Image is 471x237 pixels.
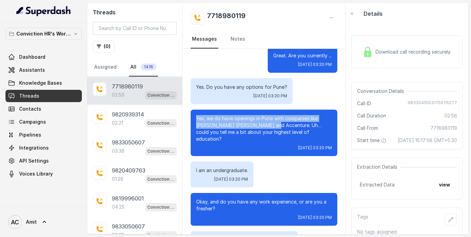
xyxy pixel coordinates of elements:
[16,5,71,16] img: light.svg
[357,213,368,226] p: Tags
[298,62,332,67] span: [DATE] 03:20 PM
[141,64,157,70] span: 1416
[112,204,124,210] p: 04:25
[147,148,175,155] p: Conviction HR Outbound Assistant
[129,58,158,76] a: All1416
[5,129,82,141] a: Pipelines
[112,120,123,126] p: 02:21
[112,176,123,182] p: 01:28
[19,157,49,164] span: API Settings
[112,148,124,154] p: 03:38
[207,11,246,25] h2: 7718980119
[112,82,143,90] p: 7718980119
[363,47,373,57] img: Lock Icon
[19,131,41,138] span: Pipelines
[5,168,82,180] a: Voices Library
[112,92,124,98] p: 02:56
[5,90,82,102] a: Threads
[298,215,332,220] span: [DATE] 03:20 PM
[357,88,407,95] span: Conversation Details
[19,54,45,60] span: Dashboard
[408,100,457,107] span: 98330455531756115277
[5,51,82,63] a: Dashboard
[112,222,145,231] p: 9833050607
[196,198,332,212] p: Okay, and do you have any work experience, or are you a fresher?
[398,137,457,144] span: [DATE] 15:17:58 GMT+5:30
[298,145,332,151] span: [DATE] 03:20 PM
[229,30,247,48] a: Notes
[93,40,115,53] button: (0)
[196,167,248,174] p: I am an undergraduate.
[147,176,175,183] p: Conviction HR Outbound Assistant
[112,110,144,118] p: 9820939314
[147,120,175,127] p: Conviction HR Outbound Assistant
[357,137,388,144] span: Start time
[19,93,39,99] span: Threads
[273,52,332,59] p: Great. Are you currently ...
[19,67,45,73] span: Assistants
[112,166,145,175] p: 9820409763
[191,30,337,48] nav: Tabs
[357,125,378,131] span: Call From
[196,115,332,142] p: Yes, we do have openings in Pune with companies like [PERSON_NAME] [PERSON_NAME] and Accenture. U...
[360,181,395,188] span: Extracted Data
[357,100,371,107] span: Call ID
[191,30,218,48] a: Messages
[5,155,82,167] a: API Settings
[147,204,175,211] p: Conviction HR Outbound Assistant
[5,116,82,128] a: Campaigns
[93,58,177,76] nav: Tabs
[5,212,82,232] a: Amit
[357,112,386,119] span: Call Duration
[93,22,177,35] input: Search by Call ID or Phone Number
[19,106,41,112] span: Contacts
[364,10,383,18] p: Details
[19,118,46,125] span: Campaigns
[93,58,118,76] a: Assigned
[112,194,144,203] p: 9819996001
[19,80,62,86] span: Knowledge Bases
[196,84,287,90] p: Yes. Do you have any options for Pune?
[19,144,49,151] span: Integrations
[435,179,454,191] button: view
[16,30,71,38] p: Conviction HR's Workspace
[430,125,457,131] span: 7718980119
[5,28,82,40] button: Conviction HR's Workspace
[5,142,82,154] a: Integrations
[357,228,457,235] p: No tags assigned
[26,219,37,225] span: Amit
[214,177,248,182] span: [DATE] 03:20 PM
[5,64,82,76] a: Assistants
[11,219,19,226] text: AC
[112,138,145,147] p: 9833050607
[444,112,457,119] span: 02:56
[19,170,53,177] span: Voices Library
[376,48,453,55] span: Download call recording securely
[93,8,177,16] h2: Threads
[253,93,287,99] span: [DATE] 03:20 PM
[5,77,82,89] a: Knowledge Bases
[5,103,82,115] a: Contacts
[147,92,175,99] p: Conviction HR Outbound Assistant
[357,164,400,170] span: Extraction Details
